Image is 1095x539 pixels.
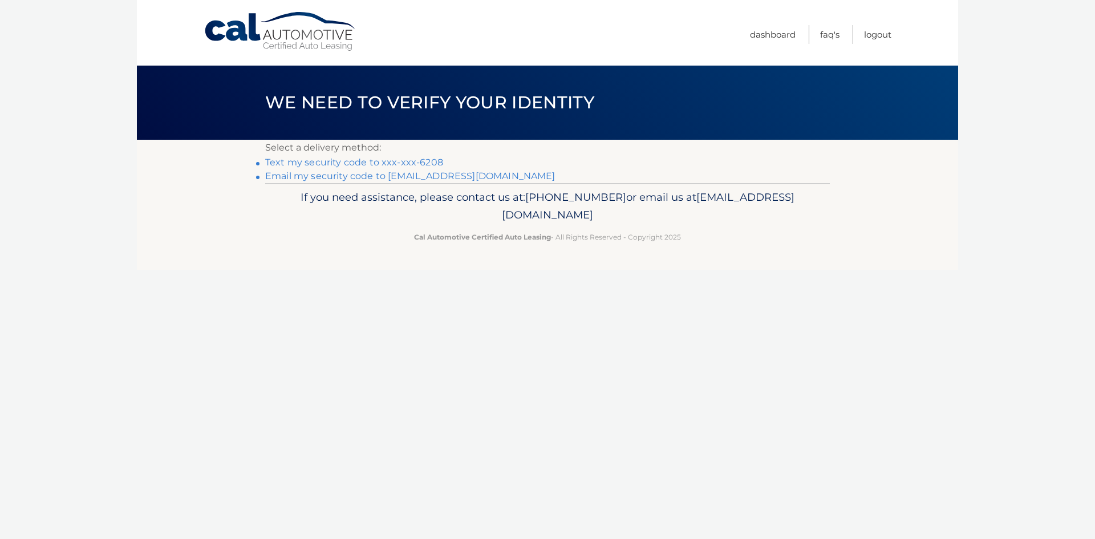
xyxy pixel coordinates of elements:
[864,25,891,44] a: Logout
[414,233,551,241] strong: Cal Automotive Certified Auto Leasing
[265,171,555,181] a: Email my security code to [EMAIL_ADDRESS][DOMAIN_NAME]
[265,140,830,156] p: Select a delivery method:
[273,231,822,243] p: - All Rights Reserved - Copyright 2025
[204,11,358,52] a: Cal Automotive
[265,92,594,113] span: We need to verify your identity
[265,157,443,168] a: Text my security code to xxx-xxx-6208
[273,188,822,225] p: If you need assistance, please contact us at: or email us at
[525,191,626,204] span: [PHONE_NUMBER]
[750,25,796,44] a: Dashboard
[820,25,839,44] a: FAQ's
